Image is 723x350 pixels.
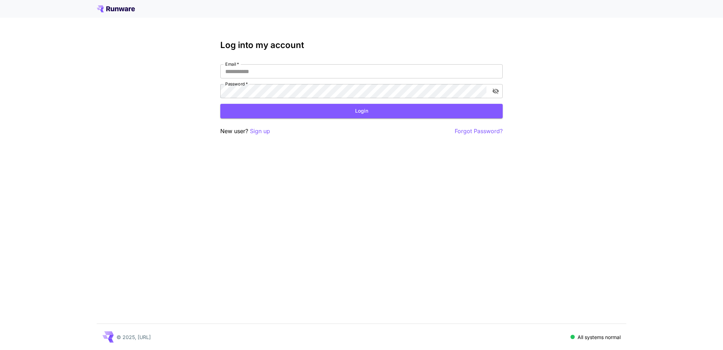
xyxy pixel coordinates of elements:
[578,333,621,341] p: All systems normal
[225,81,248,87] label: Password
[225,61,239,67] label: Email
[489,85,502,97] button: toggle password visibility
[116,333,151,341] p: © 2025, [URL]
[455,127,503,136] button: Forgot Password?
[220,104,503,118] button: Login
[220,40,503,50] h3: Log into my account
[220,127,270,136] p: New user?
[250,127,270,136] button: Sign up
